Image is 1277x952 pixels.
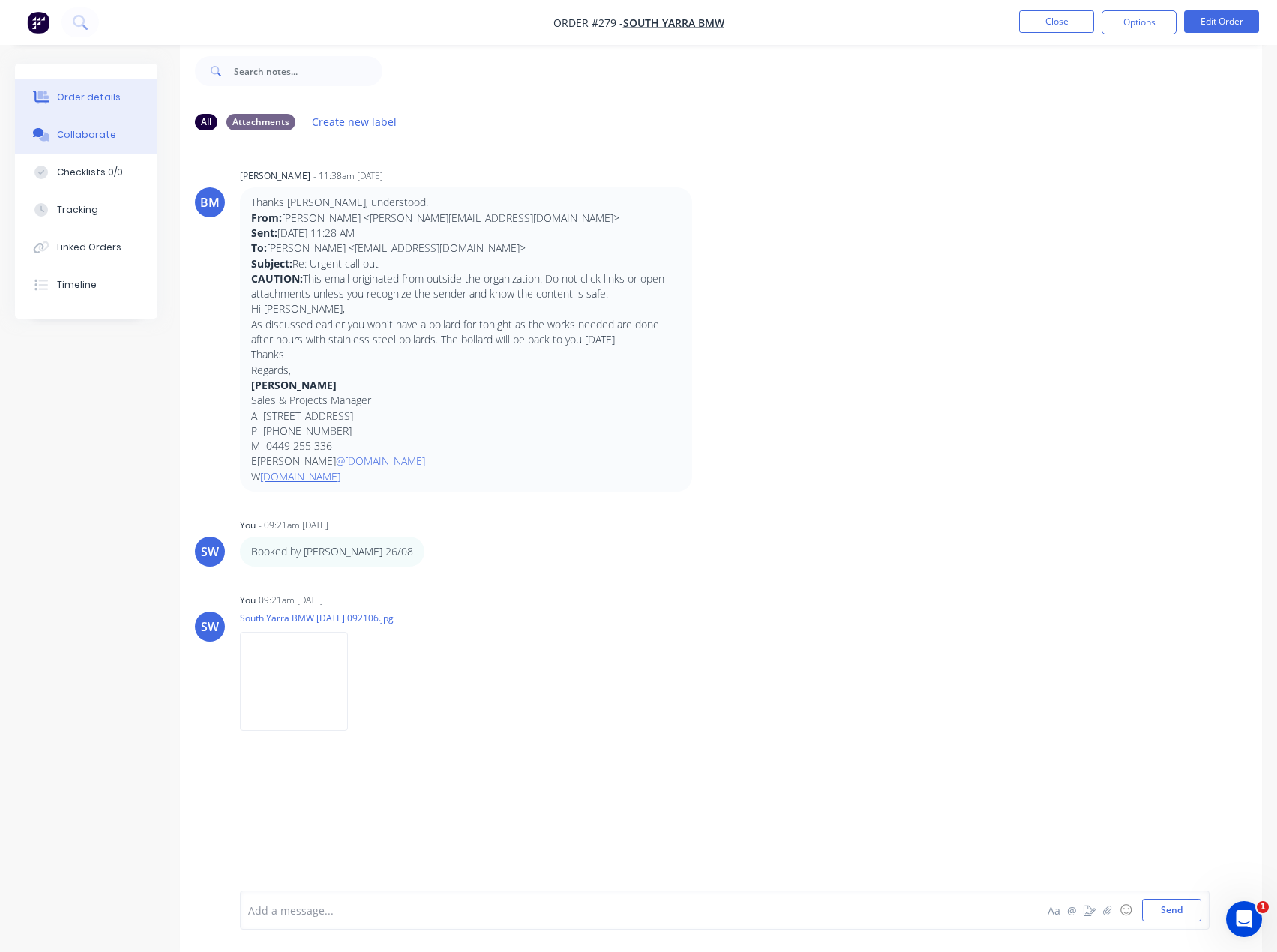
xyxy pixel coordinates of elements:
p: As discussed earlier you won't have a bollard for tonight as the works needed are done after hour... [251,317,681,348]
button: Tracking [15,191,157,229]
div: Timeline [57,278,97,292]
p: P [PHONE_NUMBER] [251,424,681,439]
button: ☺ [1117,901,1135,919]
a: @[DOMAIN_NAME] [336,454,425,468]
div: Linked Orders [57,241,121,254]
strong: From: [251,211,282,225]
p: Thanks [PERSON_NAME], understood. [251,195,681,210]
button: Aa [1045,901,1063,919]
div: Tracking [57,203,98,217]
strong: To: [251,241,267,255]
div: You [240,519,256,532]
div: SW [201,543,219,561]
span: Order #279 - [553,16,623,30]
div: - 09:21am [DATE] [259,519,328,532]
button: Options [1102,10,1177,34]
div: All [195,114,217,130]
strong: Subject: [251,256,292,271]
strong: [PERSON_NAME] [251,378,337,392]
a: [DOMAIN_NAME] [260,469,340,483]
div: Attachments [226,114,295,130]
button: Collaborate [15,116,157,154]
div: Order details [57,91,121,104]
p: South Yarra BMW [DATE] 092106.jpg [240,612,394,624]
p: Booked by [PERSON_NAME] 26/08 [251,544,413,559]
button: Create new label [304,112,405,132]
img: Factory [27,11,49,34]
button: Edit Order [1184,10,1259,33]
strong: Sent: [251,226,277,240]
p: A [STREET_ADDRESS] [251,409,681,424]
button: Checklists 0/0 [15,154,157,191]
div: You [240,594,256,607]
p: Thanks [251,347,681,362]
button: Order details [15,79,157,116]
p: Hi [PERSON_NAME], [251,301,681,316]
div: 09:21am [DATE] [259,594,323,607]
input: Search notes... [234,56,382,86]
p: This email originated from outside the organization. Do not click links or open attachments unles... [251,271,681,302]
button: Close [1019,10,1094,33]
button: @ [1063,901,1081,919]
div: SW [201,618,219,636]
u: [PERSON_NAME] [257,454,336,468]
div: [PERSON_NAME] [240,169,310,183]
p: W [251,469,681,484]
button: Timeline [15,266,157,304]
p: Regards, [251,363,681,378]
button: Linked Orders [15,229,157,266]
p: [PERSON_NAME] <[PERSON_NAME][EMAIL_ADDRESS][DOMAIN_NAME]> [DATE] 11:28 AM [PERSON_NAME] <[EMAIL_A... [251,211,681,271]
p: Sales & Projects Manager [251,393,681,408]
strong: CAUTION: [251,271,303,286]
div: Checklists 0/0 [57,166,123,179]
p: M 0449 255 336 [251,439,681,454]
div: BM [200,193,220,211]
div: Collaborate [57,128,116,142]
button: Send [1142,899,1201,921]
span: 1 [1257,901,1269,913]
p: E [251,454,681,469]
div: - 11:38am [DATE] [313,169,383,183]
a: South Yarra BMW [623,16,724,30]
iframe: Intercom live chat [1226,901,1262,937]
